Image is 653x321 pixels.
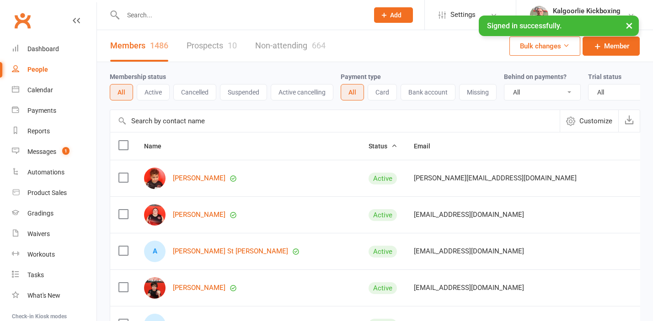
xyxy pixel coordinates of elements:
[12,162,96,183] a: Automations
[27,66,48,73] div: People
[414,279,524,296] span: [EMAIL_ADDRESS][DOMAIN_NAME]
[12,142,96,162] a: Messages 1
[369,141,397,152] button: Status
[369,142,397,150] span: Status
[110,30,168,62] a: Members1486
[144,142,171,150] span: Name
[12,59,96,80] a: People
[27,210,54,217] div: Gradings
[27,107,56,114] div: Payments
[368,84,397,100] button: Card
[150,41,168,50] div: 1486
[369,173,397,184] div: Active
[509,37,580,56] button: Bulk changes
[414,242,524,260] span: [EMAIL_ADDRESS][DOMAIN_NAME]
[530,6,548,24] img: thumb_image1664779456.png
[27,168,64,176] div: Automations
[12,80,96,100] a: Calendar
[173,174,225,182] a: [PERSON_NAME]
[369,209,397,221] div: Active
[414,142,440,150] span: Email
[120,9,362,21] input: Search...
[271,84,333,100] button: Active cancelling
[12,39,96,59] a: Dashboard
[414,141,440,152] button: Email
[187,30,237,62] a: Prospects10
[401,84,455,100] button: Bank account
[579,116,612,126] span: Customize
[255,30,326,62] a: Non-attending664
[110,84,133,100] button: All
[27,251,55,258] div: Workouts
[12,285,96,306] a: What's New
[621,16,637,35] button: ×
[12,121,96,142] a: Reports
[414,206,524,223] span: [EMAIL_ADDRESS][DOMAIN_NAME]
[504,73,567,80] label: Behind on payments?
[588,73,621,80] label: Trial status
[173,84,216,100] button: Cancelled
[110,73,166,80] label: Membership status
[220,84,267,100] button: Suspended
[341,84,364,100] button: All
[560,110,618,132] button: Customize
[553,15,621,23] div: Kalgoorlie Kickboxing
[27,189,67,196] div: Product Sales
[62,147,70,155] span: 1
[27,148,56,155] div: Messages
[137,84,170,100] button: Active
[459,84,497,100] button: Missing
[12,265,96,285] a: Tasks
[390,11,401,19] span: Add
[487,21,562,30] span: Signed in successfully.
[374,7,413,23] button: Add
[12,224,96,244] a: Waivers
[341,73,381,80] label: Payment type
[173,247,288,255] a: [PERSON_NAME] St [PERSON_NAME]
[369,282,397,294] div: Active
[12,203,96,224] a: Gradings
[604,41,629,52] span: Member
[12,244,96,265] a: Workouts
[27,45,59,53] div: Dashboard
[27,127,50,135] div: Reports
[144,241,166,262] div: A
[27,86,53,94] div: Calendar
[27,230,50,237] div: Waivers
[414,169,577,187] span: [PERSON_NAME][EMAIL_ADDRESS][DOMAIN_NAME]
[12,183,96,203] a: Product Sales
[228,41,237,50] div: 10
[110,110,560,132] input: Search by contact name
[27,292,60,299] div: What's New
[553,7,621,15] div: Kalgoorlie Kickboxing
[450,5,476,25] span: Settings
[173,211,225,219] a: [PERSON_NAME]
[173,284,225,292] a: [PERSON_NAME]
[11,9,34,32] a: Clubworx
[312,41,326,50] div: 664
[12,100,96,121] a: Payments
[369,246,397,258] div: Active
[144,141,171,152] button: Name
[583,37,640,56] a: Member
[27,271,44,279] div: Tasks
